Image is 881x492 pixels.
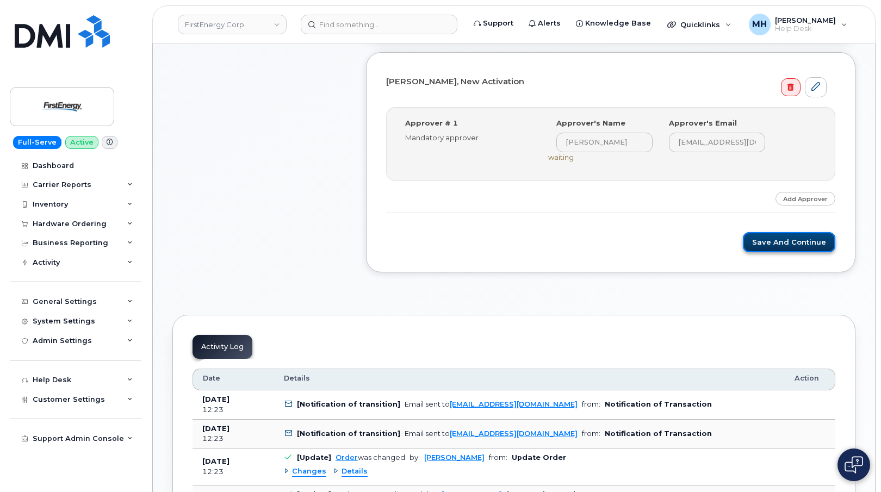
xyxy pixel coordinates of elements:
span: waiting [548,153,574,161]
div: Quicklinks [660,14,739,35]
input: Find something... [301,15,457,34]
span: by: [410,453,420,462]
div: Email sent to [405,400,578,408]
span: Alerts [538,18,561,29]
button: Save and Continue [743,232,835,252]
span: from: [582,429,600,438]
span: MH [752,18,767,31]
a: Knowledge Base [568,13,659,34]
span: Details [342,466,368,477]
b: [Update] [297,453,331,462]
div: was changed [336,453,405,462]
input: Input [556,133,653,152]
span: Quicklinks [680,20,720,29]
a: Add Approver [775,192,835,205]
a: [EMAIL_ADDRESS][DOMAIN_NAME] [450,429,578,438]
div: Email sent to [405,429,578,438]
b: [DATE] [202,395,229,403]
label: Approver # 1 [405,118,458,128]
span: Changes [292,466,326,477]
a: Alerts [521,13,568,34]
b: [Notification of transition] [297,400,400,408]
div: 12:23 [202,467,264,477]
div: 12:23 [202,405,264,415]
img: Open chat [845,456,863,474]
a: Order [336,453,358,462]
b: [DATE] [202,457,229,465]
th: Action [785,369,835,390]
div: 12:23 [202,434,264,444]
span: from: [582,400,600,408]
span: Details [284,373,310,383]
span: from: [489,453,507,462]
a: FirstEnergy Corp [178,15,287,34]
label: Approver's Email [669,118,737,128]
a: [EMAIL_ADDRESS][DOMAIN_NAME] [450,400,578,408]
span: Support [483,18,513,29]
input: Input [669,133,765,152]
b: Notification of Transaction [605,429,712,438]
b: [Notification of transition] [297,429,400,438]
span: Date [203,373,220,383]
b: [DATE] [202,425,229,433]
span: [PERSON_NAME] [775,16,836,24]
div: Melissa Hoye [741,14,855,35]
span: Knowledge Base [585,18,651,29]
a: Support [466,13,521,34]
a: [PERSON_NAME] [424,453,485,462]
b: Update Order [512,453,566,462]
b: Notification of Transaction [605,400,712,408]
label: Approver's Name [556,118,625,128]
h4: [PERSON_NAME], New Activation [386,77,827,86]
div: Mandatory approver [405,133,532,143]
span: Help Desk [775,24,836,33]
